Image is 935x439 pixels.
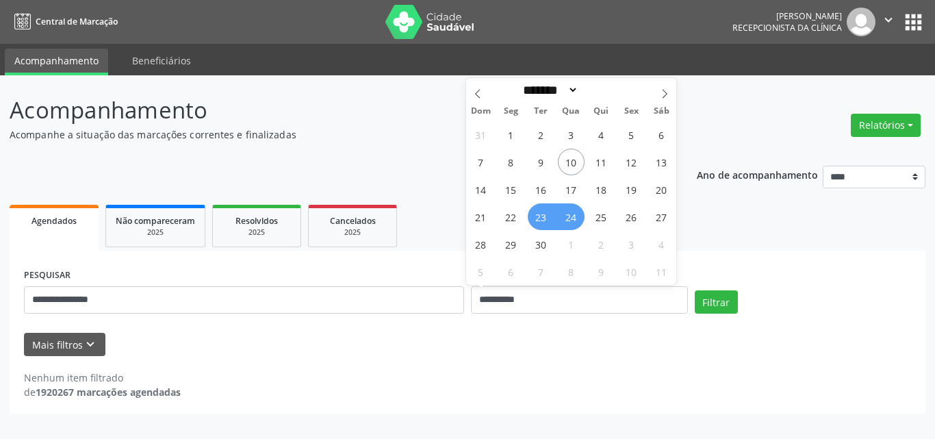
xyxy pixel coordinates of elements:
[498,176,524,203] span: Setembro 15, 2025
[558,149,585,175] span: Setembro 10, 2025
[732,10,842,22] div: [PERSON_NAME]
[10,93,651,127] p: Acompanhamento
[648,176,675,203] span: Setembro 20, 2025
[646,107,676,116] span: Sáb
[528,149,554,175] span: Setembro 9, 2025
[24,265,71,286] label: PESQUISAR
[648,231,675,258] span: Outubro 4, 2025
[519,83,579,97] select: Month
[235,215,278,227] span: Resolvidos
[588,231,615,258] span: Outubro 2, 2025
[36,16,118,27] span: Central de Marcação
[732,22,842,34] span: Recepcionista da clínica
[556,107,586,116] span: Qua
[578,83,624,97] input: Year
[222,227,291,238] div: 2025
[467,176,494,203] span: Setembro 14, 2025
[24,371,181,385] div: Nenhum item filtrado
[528,121,554,148] span: Setembro 2, 2025
[586,107,616,116] span: Qui
[467,231,494,258] span: Setembro 28, 2025
[528,258,554,285] span: Outubro 7, 2025
[10,127,651,142] p: Acompanhe a situação das marcações correntes e finalizadas
[526,107,556,116] span: Ter
[648,149,675,175] span: Setembro 13, 2025
[618,121,645,148] span: Setembro 5, 2025
[618,176,645,203] span: Setembro 19, 2025
[847,8,875,36] img: img
[116,227,195,238] div: 2025
[618,149,645,175] span: Setembro 12, 2025
[558,258,585,285] span: Outubro 8, 2025
[10,10,118,33] a: Central de Marcação
[558,203,585,230] span: Setembro 24, 2025
[851,114,921,137] button: Relatórios
[31,215,77,227] span: Agendados
[616,107,646,116] span: Sex
[618,203,645,230] span: Setembro 26, 2025
[648,258,675,285] span: Outubro 11, 2025
[498,231,524,258] span: Setembro 29, 2025
[116,215,195,227] span: Não compareceram
[467,149,494,175] span: Setembro 7, 2025
[618,258,645,285] span: Outubro 10, 2025
[558,176,585,203] span: Setembro 17, 2025
[498,258,524,285] span: Outubro 6, 2025
[648,203,675,230] span: Setembro 27, 2025
[875,8,901,36] button: 
[24,385,181,399] div: de
[467,203,494,230] span: Setembro 21, 2025
[528,231,554,258] span: Setembro 30, 2025
[36,386,181,399] strong: 1920267 marcações agendadas
[695,290,738,314] button: Filtrar
[901,10,925,34] button: apps
[558,231,585,258] span: Outubro 1, 2025
[697,166,818,183] p: Ano de acompanhamento
[330,215,376,227] span: Cancelados
[83,337,98,352] i: keyboard_arrow_down
[648,121,675,148] span: Setembro 6, 2025
[558,121,585,148] span: Setembro 3, 2025
[618,231,645,258] span: Outubro 3, 2025
[588,258,615,285] span: Outubro 9, 2025
[881,12,896,27] i: 
[588,176,615,203] span: Setembro 18, 2025
[24,333,105,357] button: Mais filtroskeyboard_arrow_down
[528,176,554,203] span: Setembro 16, 2025
[498,121,524,148] span: Setembro 1, 2025
[467,121,494,148] span: Agosto 31, 2025
[588,149,615,175] span: Setembro 11, 2025
[498,149,524,175] span: Setembro 8, 2025
[467,258,494,285] span: Outubro 5, 2025
[528,203,554,230] span: Setembro 23, 2025
[588,203,615,230] span: Setembro 25, 2025
[318,227,387,238] div: 2025
[466,107,496,116] span: Dom
[5,49,108,75] a: Acompanhamento
[498,203,524,230] span: Setembro 22, 2025
[496,107,526,116] span: Seg
[123,49,201,73] a: Beneficiários
[588,121,615,148] span: Setembro 4, 2025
